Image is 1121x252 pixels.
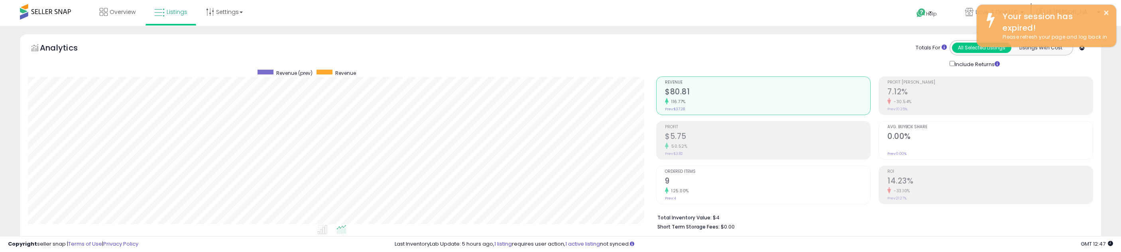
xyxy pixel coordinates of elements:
small: 125.00% [669,188,689,194]
small: Prev: 0.00% [887,151,907,156]
a: Privacy Policy [103,240,138,248]
h5: Analytics [40,42,93,55]
small: Prev: $37.28 [665,107,685,111]
span: Revenue (prev) [276,70,313,76]
a: 1 active listing [565,240,600,248]
h2: 9 [665,176,870,187]
span: Overview [110,8,136,16]
h2: $5.75 [665,132,870,143]
span: Profit [PERSON_NAME] [887,80,1093,85]
small: 50.52% [669,143,687,149]
a: Help [910,2,952,26]
div: Totals For [916,44,947,52]
small: Prev: $3.82 [665,151,683,156]
div: Your session has expired! [997,11,1110,33]
button: Listings With Cost [1011,43,1070,53]
a: 1 listing [494,240,512,248]
span: 2025-08-17 12:47 GMT [1081,240,1113,248]
div: Last InventoryLab Update: 5 hours ago, requires user action, not synced. [395,240,1113,248]
i: Get Help [916,8,926,18]
button: All Selected Listings [952,43,1011,53]
span: Revenue [665,80,870,85]
span: Profit [665,125,870,129]
small: 116.77% [669,99,686,105]
small: Prev: 21.27% [887,196,907,201]
h2: 14.23% [887,176,1093,187]
li: $4 [657,212,1087,222]
span: Love 4 One LLC [975,8,1018,16]
h2: 7.12% [887,87,1093,98]
h2: $80.81 [665,87,870,98]
div: seller snap | | [8,240,138,248]
span: Avg. Buybox Share [887,125,1093,129]
b: Short Term Storage Fees: [657,223,720,230]
span: Help [926,10,937,17]
span: Revenue [335,70,356,76]
span: Ordered Items [665,170,870,174]
div: Please refresh your page and log back in [997,33,1110,41]
small: Prev: 4 [665,196,676,201]
small: Prev: 10.25% [887,107,907,111]
span: ROI [887,170,1093,174]
b: Total Inventory Value: [657,214,712,221]
span: Listings [167,8,187,16]
small: -30.54% [891,99,912,105]
small: -33.10% [891,188,910,194]
strong: Copyright [8,240,37,248]
button: × [1103,8,1109,18]
div: Include Returns [944,59,1009,68]
span: $0.00 [721,223,735,231]
a: Terms of Use [68,240,102,248]
h2: 0.00% [887,132,1093,143]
